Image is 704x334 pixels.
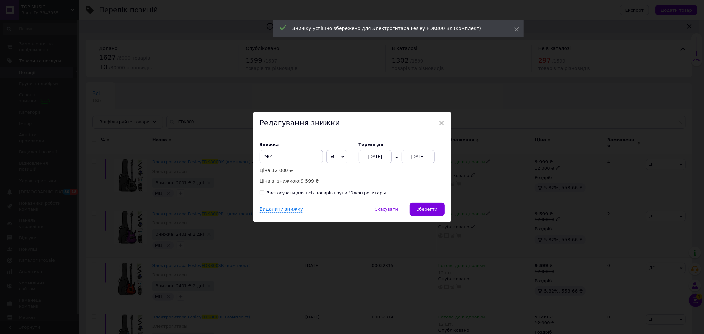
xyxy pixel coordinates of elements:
[260,167,352,174] p: Ціна:
[260,119,340,127] span: Редагування знижки
[417,207,437,212] span: Зберегти
[368,203,405,216] button: Скасувати
[331,154,335,159] span: ₴
[359,142,445,147] label: Термін дії
[267,190,388,196] div: Застосувати для всіх товарів групи "Электрогитары"
[260,206,303,213] div: Видалити знижку
[375,207,398,212] span: Скасувати
[359,150,392,163] div: [DATE]
[292,25,498,32] div: Знижку успішно збережено для Электрогитара Fesley FDK800 BK (комплект)
[410,203,444,216] button: Зберегти
[301,178,319,184] span: 9 599 ₴
[439,117,445,129] span: ×
[272,168,293,173] span: 12 000 ₴
[260,150,323,163] input: 0
[260,177,352,184] p: Ціна зі знижкою:
[402,150,435,163] div: [DATE]
[260,142,279,147] span: Знижка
